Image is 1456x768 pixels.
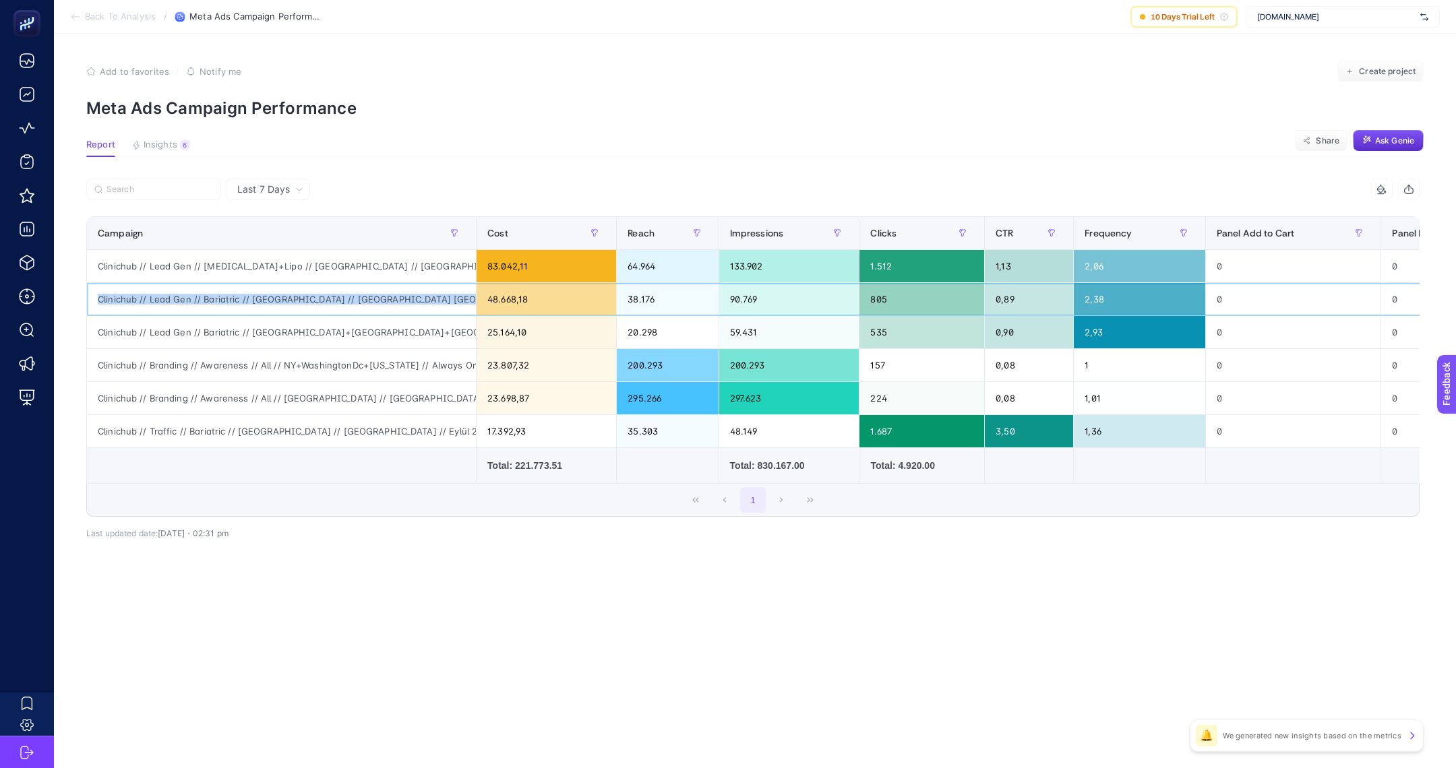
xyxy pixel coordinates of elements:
[859,415,984,447] div: 1.687
[1420,10,1428,24] img: svg%3e
[1085,228,1132,238] span: Frequency
[186,66,241,77] button: Notify me
[107,185,213,195] input: Search
[1074,250,1205,282] div: 2,06
[870,459,973,472] div: Total: 4.920.00
[628,228,655,238] span: Reach
[86,139,115,150] span: Report
[730,228,784,238] span: Impressions
[1074,283,1205,315] div: 2,38
[1206,316,1381,348] div: 0
[719,349,859,381] div: 200.293
[985,349,1073,381] div: 0,08
[158,528,229,538] span: [DATE]・02:31 pm
[719,415,859,447] div: 48.149
[86,66,169,77] button: Add to favorites
[1375,135,1414,146] span: Ask Genie
[87,283,476,315] div: Clinichub // Lead Gen // Bariatric // [GEOGRAPHIC_DATA] // [GEOGRAPHIC_DATA] [GEOGRAPHIC_DATA]+[G...
[86,200,1420,538] div: Last 7 Days
[1217,228,1294,238] span: Panel Add to Cart
[1206,283,1381,315] div: 0
[1206,382,1381,414] div: 0
[477,316,616,348] div: 25.164,10
[996,228,1013,238] span: CTR
[1206,250,1381,282] div: 0
[144,139,177,150] span: Insights
[1337,61,1424,82] button: Create project
[985,415,1073,447] div: 3,50
[237,183,290,196] span: Last 7 Days
[859,349,984,381] div: 157
[87,382,476,414] div: Clinichub // Branding // Awareness // All // [GEOGRAPHIC_DATA] // [GEOGRAPHIC_DATA] // Always On
[859,382,984,414] div: 224
[870,228,897,238] span: Clicks
[86,528,158,538] span: Last updated date:
[189,11,324,22] span: Meta Ads Campaign Performance
[740,487,766,513] button: 1
[487,459,605,472] div: Total: 221.773.51
[87,250,476,282] div: Clinichub // Lead Gen // [MEDICAL_DATA]+Lipo // [GEOGRAPHIC_DATA] // [GEOGRAPHIC_DATA] [GEOGRAPHI...
[859,316,984,348] div: 535
[477,349,616,381] div: 23.807,32
[1206,415,1381,447] div: 0
[617,382,718,414] div: 295.266
[477,415,616,447] div: 17.392,93
[1257,11,1415,22] span: [DOMAIN_NAME]
[617,250,718,282] div: 64.964
[985,316,1073,348] div: 0,90
[719,250,859,282] div: 133.902
[719,316,859,348] div: 59.431
[859,250,984,282] div: 1.512
[1151,11,1215,22] span: 10 Days Trial Left
[719,382,859,414] div: 297.623
[98,228,143,238] span: Campaign
[730,459,849,472] div: Total: 830.167.00
[487,228,508,238] span: Cost
[1074,316,1205,348] div: 2,93
[617,316,718,348] div: 20.298
[859,283,984,315] div: 805
[477,382,616,414] div: 23.698,87
[1074,349,1205,381] div: 1
[985,382,1073,414] div: 0,08
[180,139,190,150] div: 6
[1206,349,1381,381] div: 0
[86,98,1424,118] p: Meta Ads Campaign Performance
[477,283,616,315] div: 48.668,18
[8,4,51,15] span: Feedback
[719,283,859,315] div: 90.769
[87,316,476,348] div: Clinichub // Lead Gen // Bariatric // [GEOGRAPHIC_DATA]+[GEOGRAPHIC_DATA]+[GEOGRAPHIC_DATA] Eylül...
[1074,415,1205,447] div: 1,36
[1295,130,1347,152] button: Share
[477,250,616,282] div: 83.042,11
[1316,135,1339,146] span: Share
[1074,382,1205,414] div: 1,01
[1359,66,1416,77] span: Create project
[985,283,1073,315] div: 0,89
[100,66,169,77] span: Add to favorites
[87,415,476,447] div: Clinichub // Traffic // Bariatric // [GEOGRAPHIC_DATA] // [GEOGRAPHIC_DATA] // Eylül 2025
[164,11,167,22] span: /
[617,415,718,447] div: 35.303
[87,349,476,381] div: Clinichub // Branding // Awareness // All // NY+WashingtonDc+[US_STATE] // Always On
[200,66,241,77] span: Notify me
[985,250,1073,282] div: 1,13
[617,283,718,315] div: 38.176
[617,349,718,381] div: 200.293
[85,11,156,22] span: Back To Analysis
[1353,130,1424,152] button: Ask Genie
